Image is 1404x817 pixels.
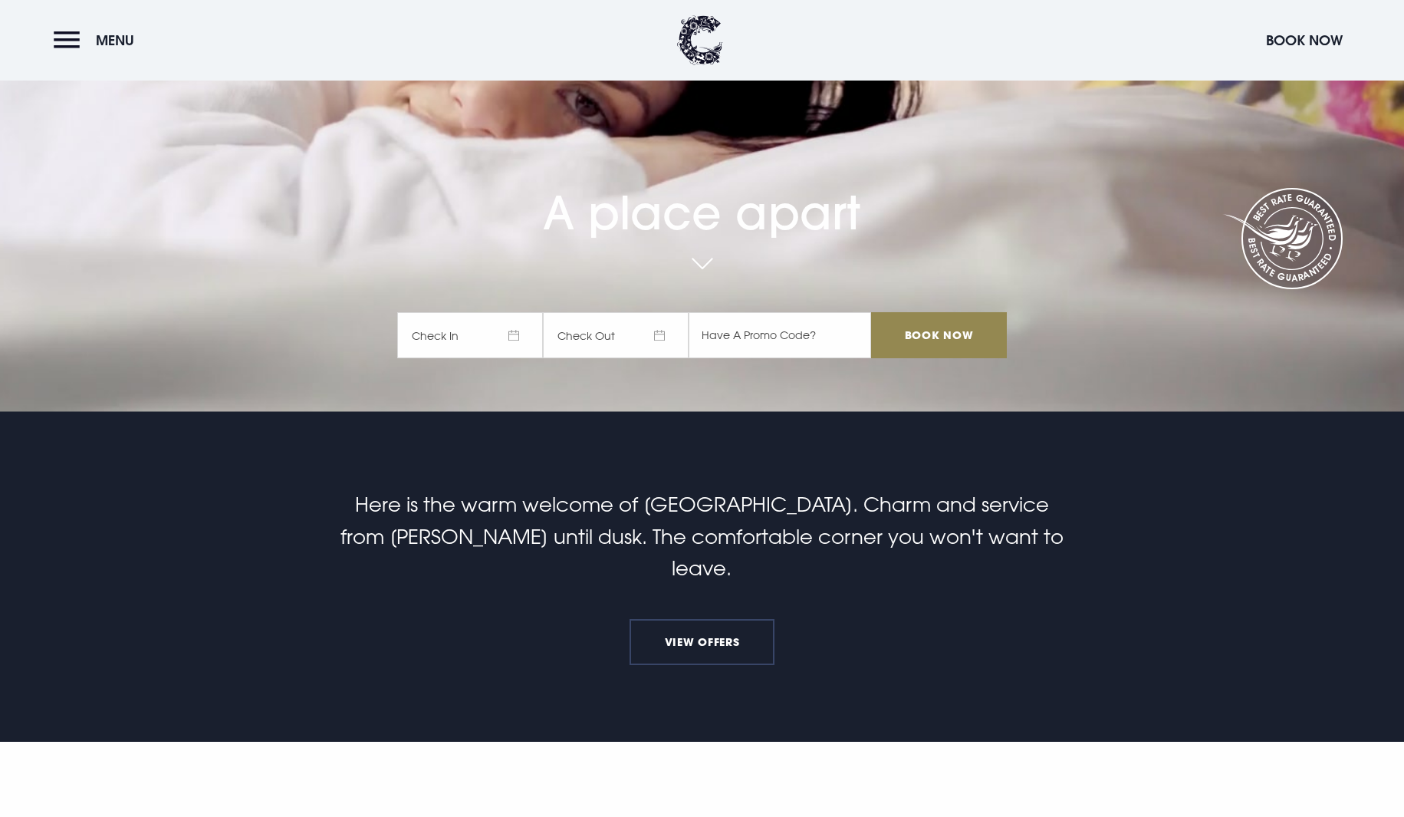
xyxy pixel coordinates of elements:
a: View Offers [630,619,774,665]
button: Book Now [1258,24,1350,57]
img: Clandeboye Lodge [677,15,723,65]
h1: A place apart [397,136,1006,240]
span: Check In [397,312,543,358]
span: Check Out [543,312,689,358]
input: Have A Promo Code? [689,312,871,358]
input: Book Now [871,312,1006,358]
span: Menu [96,31,134,49]
button: Menu [54,24,142,57]
p: Here is the warm welcome of [GEOGRAPHIC_DATA]. Charm and service from [PERSON_NAME] until dusk. T... [337,489,1067,585]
